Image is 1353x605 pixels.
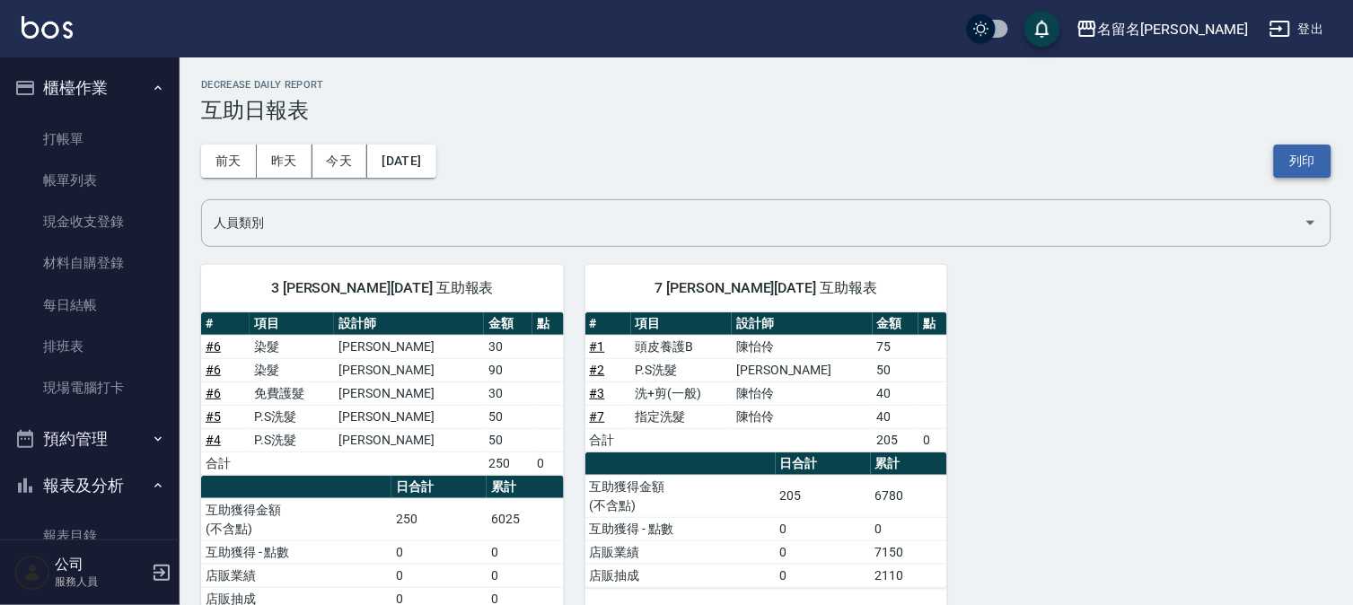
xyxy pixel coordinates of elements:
td: 店販業績 [585,540,776,564]
span: 7 [PERSON_NAME][DATE] 互助報表 [607,279,927,297]
th: 金額 [484,312,532,336]
button: 名留名[PERSON_NAME] [1069,11,1255,48]
td: 75 [873,335,918,358]
td: 30 [484,381,532,405]
button: 列印 [1274,145,1331,178]
th: 項目 [250,312,334,336]
td: [PERSON_NAME] [334,335,484,358]
a: #6 [206,386,221,400]
td: 250 [391,498,487,540]
a: 現場電腦打卡 [7,367,172,408]
a: #7 [590,409,605,424]
th: # [201,312,250,336]
a: 報表目錄 [7,515,172,557]
button: 櫃檯作業 [7,65,172,111]
td: 合計 [585,428,631,452]
table: a dense table [585,452,948,588]
td: 陳怡伶 [732,405,873,428]
h5: 公司 [55,556,146,574]
td: 染髮 [250,335,334,358]
a: 排班表 [7,326,172,367]
td: 0 [391,540,487,564]
td: 合計 [201,452,250,475]
td: 50 [873,358,918,381]
td: 互助獲得金額 (不含點) [585,475,776,517]
a: 現金收支登錄 [7,201,172,242]
a: #5 [206,409,221,424]
button: save [1024,11,1060,47]
td: P.S洗髮 [250,428,334,452]
button: 前天 [201,145,257,178]
th: 累計 [871,452,948,476]
th: 金額 [873,312,918,336]
table: a dense table [201,312,564,476]
img: Logo [22,16,73,39]
td: 6025 [487,498,564,540]
a: #6 [206,363,221,377]
th: 設計師 [334,312,484,336]
td: [PERSON_NAME] [334,428,484,452]
th: 日合計 [391,476,487,499]
button: [DATE] [367,145,435,178]
td: 洗+剪(一般) [631,381,733,405]
td: 0 [487,564,564,587]
td: 50 [484,405,532,428]
td: 陳怡伶 [732,335,873,358]
td: 0 [487,540,564,564]
td: [PERSON_NAME] [334,381,484,405]
input: 人員名稱 [209,207,1296,239]
h2: Decrease Daily Report [201,79,1331,91]
td: 互助獲得 - 點數 [201,540,391,564]
td: 50 [484,428,532,452]
td: 染髮 [250,358,334,381]
td: 0 [871,517,948,540]
a: 每日結帳 [7,285,172,326]
button: Open [1296,208,1325,237]
td: 陳怡伶 [732,381,873,405]
button: 今天 [312,145,368,178]
td: 0 [532,452,563,475]
td: 頭皮養護B [631,335,733,358]
td: [PERSON_NAME] [334,358,484,381]
td: 2110 [871,564,948,587]
td: 指定洗髮 [631,405,733,428]
a: #2 [590,363,605,377]
td: 0 [776,564,871,587]
td: 0 [391,564,487,587]
img: Person [14,555,50,591]
td: 0 [918,428,947,452]
td: [PERSON_NAME] [732,358,873,381]
h3: 互助日報表 [201,98,1331,123]
a: 帳單列表 [7,160,172,201]
button: 預約管理 [7,416,172,462]
td: 250 [484,452,532,475]
th: 點 [918,312,947,336]
td: [PERSON_NAME] [334,405,484,428]
a: #6 [206,339,221,354]
a: 材料自購登錄 [7,242,172,284]
th: 點 [532,312,563,336]
td: 40 [873,405,918,428]
td: 0 [776,540,871,564]
a: #3 [590,386,605,400]
td: 店販業績 [201,564,391,587]
a: #1 [590,339,605,354]
td: P.S洗髮 [250,405,334,428]
th: 設計師 [732,312,873,336]
a: 打帳單 [7,118,172,160]
td: 店販抽成 [585,564,776,587]
button: 報表及分析 [7,462,172,509]
th: 日合計 [776,452,871,476]
td: 7150 [871,540,948,564]
td: 互助獲得 - 點數 [585,517,776,540]
p: 服務人員 [55,574,146,590]
table: a dense table [585,312,948,452]
th: 累計 [487,476,564,499]
td: 0 [776,517,871,540]
button: 登出 [1262,13,1331,46]
td: 40 [873,381,918,405]
td: 免費護髮 [250,381,334,405]
td: 6780 [871,475,948,517]
span: 3 [PERSON_NAME][DATE] 互助報表 [223,279,542,297]
td: P.S洗髮 [631,358,733,381]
